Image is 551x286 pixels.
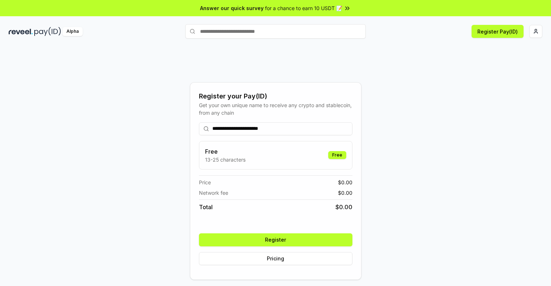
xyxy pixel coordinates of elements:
[199,91,352,101] div: Register your Pay(ID)
[472,25,524,38] button: Register Pay(ID)
[199,233,352,246] button: Register
[338,179,352,186] span: $ 0.00
[328,151,346,159] div: Free
[9,27,33,36] img: reveel_dark
[199,252,352,265] button: Pricing
[199,101,352,116] div: Get your own unique name to receive any crypto and stablecoin, from any chain
[338,189,352,197] span: $ 0.00
[62,27,83,36] div: Alpha
[200,4,264,12] span: Answer our quick survey
[205,147,246,156] h3: Free
[199,189,228,197] span: Network fee
[199,179,211,186] span: Price
[199,203,213,211] span: Total
[205,156,246,163] p: 13-25 characters
[335,203,352,211] span: $ 0.00
[265,4,342,12] span: for a chance to earn 10 USDT 📝
[34,27,61,36] img: pay_id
